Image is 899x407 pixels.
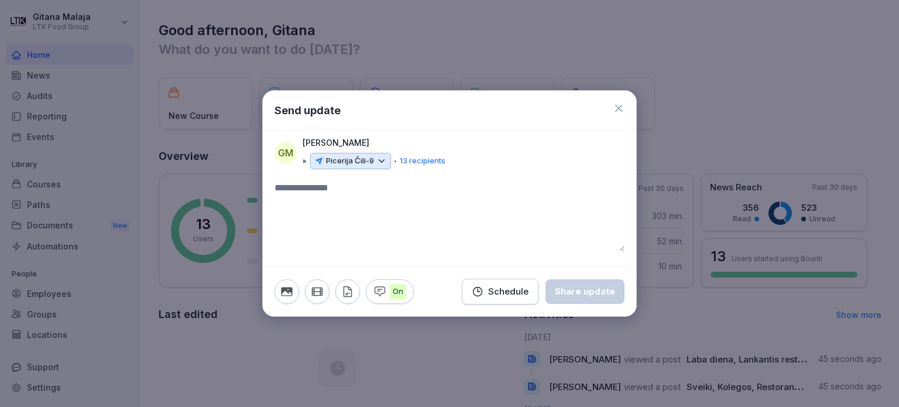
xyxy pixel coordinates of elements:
[555,285,615,298] div: Share update
[303,136,369,149] p: [PERSON_NAME]
[400,155,445,167] p: 13 recipients
[390,284,406,299] p: On
[366,279,414,304] button: On
[472,285,529,298] div: Schedule
[274,102,341,118] h1: Send update
[274,142,297,164] div: GM
[326,155,374,167] p: Picerija Čili-9
[545,279,625,304] button: Share update
[462,279,538,305] button: Schedule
